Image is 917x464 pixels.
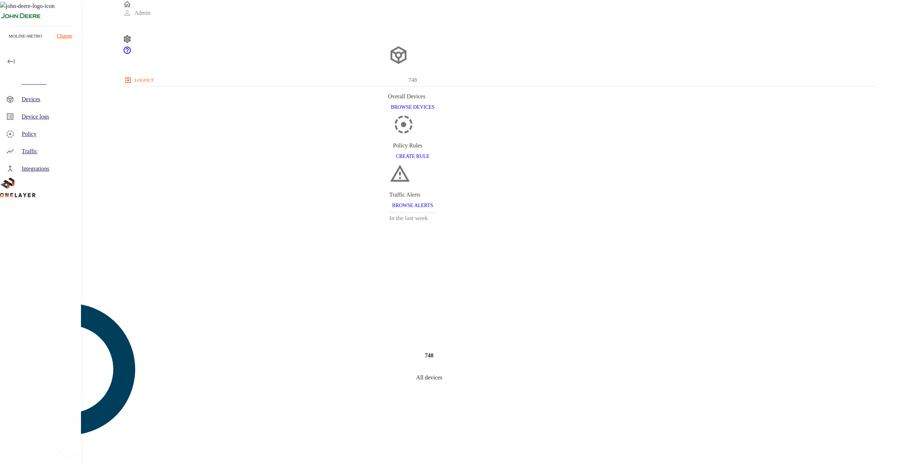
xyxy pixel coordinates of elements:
[416,373,442,382] p: All devices
[388,104,437,110] a: BROWSE DEVICES
[388,92,437,101] div: Overall Devices
[388,101,437,114] button: BROWSE DEVICES
[134,9,150,17] p: Admin
[123,50,132,56] a: onelayer-support
[393,153,432,159] a: CREATE RULE
[393,141,432,150] div: Policy Rules
[123,50,132,56] span: Support Portal
[393,150,432,163] button: CREATE RULE
[389,190,436,199] div: Traffic Alerts
[389,199,436,212] button: BROWSE ALERTS
[389,213,436,224] h3: In the last week
[123,74,875,86] a: logout
[123,74,157,86] button: logout
[389,202,436,208] a: BROWSE ALERTS
[425,351,433,360] h4: 748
